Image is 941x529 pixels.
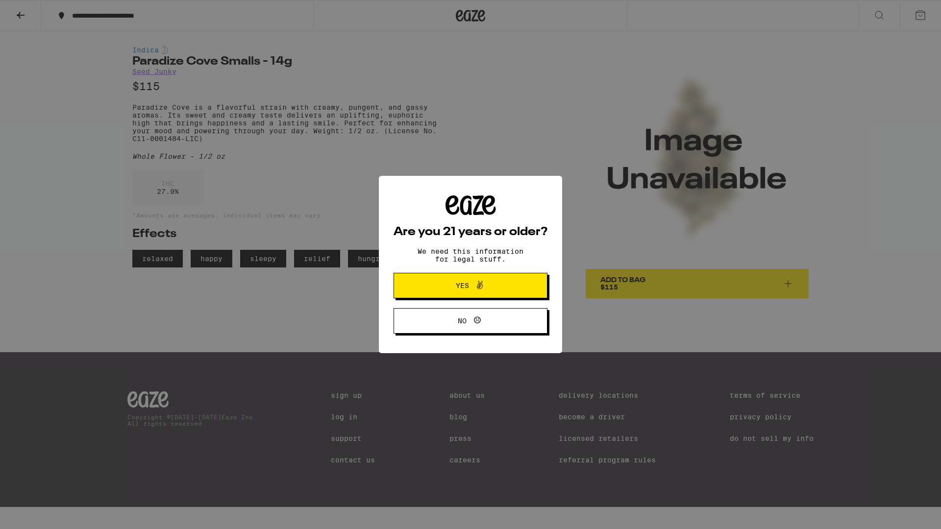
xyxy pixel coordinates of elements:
p: We need this information for legal stuff. [409,247,532,263]
iframe: Opens a widget where you can find more information [880,500,931,524]
button: No [394,308,547,334]
button: Yes [394,273,547,298]
h2: Are you 21 years or older? [394,226,547,238]
span: No [458,317,467,324]
span: Yes [456,282,469,289]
